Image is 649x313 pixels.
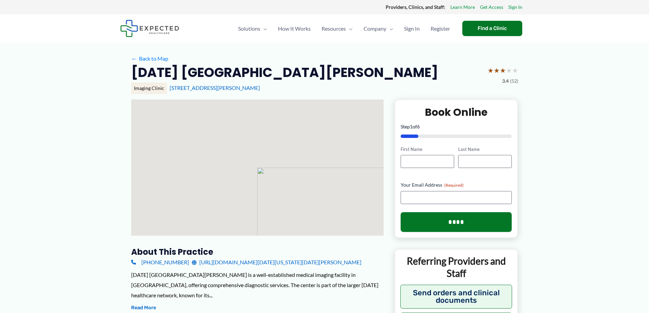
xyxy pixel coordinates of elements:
[494,64,500,77] span: ★
[131,53,168,64] a: ←Back to Map
[444,183,464,188] span: (Required)
[458,146,512,153] label: Last Name
[401,106,512,119] h2: Book Online
[401,182,512,188] label: Your Email Address
[131,82,167,94] div: Imaging Clinic
[500,64,506,77] span: ★
[410,124,413,129] span: 1
[233,17,273,41] a: SolutionsMenu Toggle
[431,17,450,41] span: Register
[400,285,512,309] button: Send orders and clinical documents
[364,17,386,41] span: Company
[404,17,420,41] span: Sign In
[399,17,425,41] a: Sign In
[401,124,512,129] p: Step of
[425,17,455,41] a: Register
[238,17,260,41] span: Solutions
[170,84,260,91] a: [STREET_ADDRESS][PERSON_NAME]
[131,55,138,62] span: ←
[278,17,311,41] span: How It Works
[462,21,522,36] a: Find a Clinic
[488,64,494,77] span: ★
[260,17,267,41] span: Menu Toggle
[401,146,454,153] label: First Name
[131,257,189,267] a: [PHONE_NUMBER]
[131,270,384,300] div: [DATE] [GEOGRAPHIC_DATA][PERSON_NAME] is a well-established medical imaging facility in [GEOGRAPH...
[358,17,399,41] a: CompanyMenu Toggle
[131,304,156,312] button: Read More
[346,17,353,41] span: Menu Toggle
[510,77,518,85] span: (52)
[506,64,512,77] span: ★
[400,255,512,280] p: Referring Providers and Staff
[316,17,358,41] a: ResourcesMenu Toggle
[120,20,179,37] img: Expected Healthcare Logo - side, dark font, small
[131,247,384,257] h3: About this practice
[450,3,475,12] a: Learn More
[480,3,503,12] a: Get Access
[273,17,316,41] a: How It Works
[386,17,393,41] span: Menu Toggle
[512,64,518,77] span: ★
[417,124,420,129] span: 6
[192,257,361,267] a: [URL][DOMAIN_NAME][DATE][US_STATE][DATE][PERSON_NAME]
[386,4,445,10] strong: Providers, Clinics, and Staff:
[322,17,346,41] span: Resources
[502,77,509,85] span: 3.4
[233,17,455,41] nav: Primary Site Navigation
[508,3,522,12] a: Sign In
[131,64,438,81] h2: [DATE] [GEOGRAPHIC_DATA][PERSON_NAME]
